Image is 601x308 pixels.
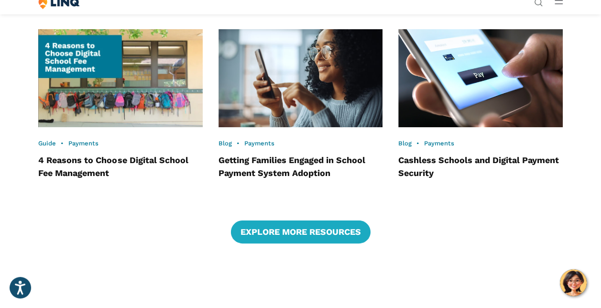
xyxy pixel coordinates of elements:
a: Blog [398,140,412,147]
div: • [38,139,202,148]
a: Getting Families Engaged in School Payment System Adoption [219,155,365,178]
a: Payments [424,140,454,147]
a: Payments [244,140,274,147]
img: Parent looking at phone [219,29,382,127]
a: Cashless Schools and Digital Payment Security [398,155,559,178]
a: Payments [68,140,98,147]
a: Blog [219,140,232,147]
a: Guide [38,140,56,147]
a: Explore More Resources [230,220,370,243]
button: Hello, have a question? Let’s chat. [560,269,587,296]
div: • [398,139,562,148]
div: • [219,139,382,148]
a: 4 Reasons to Choose Digital School Fee Management [38,155,188,178]
img: 4 Reasons to Choose Digital School Fee Management [38,29,202,127]
img: Mobile phone screen showing cashless payment [398,29,562,127]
